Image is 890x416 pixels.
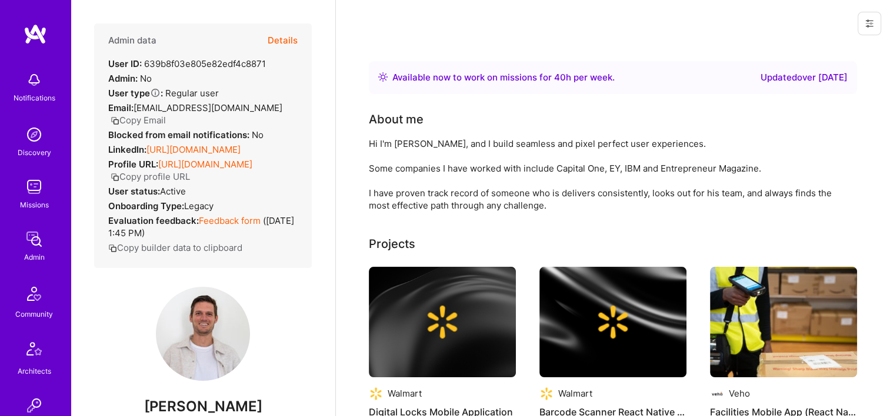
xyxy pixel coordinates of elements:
strong: User status: [108,186,160,197]
img: Company logo [594,303,632,341]
div: Projects [369,235,415,253]
img: admin teamwork [22,227,46,251]
strong: Profile URL: [108,159,158,170]
div: Missions [20,199,49,211]
strong: Onboarding Type: [108,200,184,212]
i: icon Copy [111,116,119,125]
img: Company logo [539,387,554,401]
div: Available now to work on missions for h per week . [392,71,615,85]
div: Architects [18,365,51,377]
button: Copy builder data to clipboard [108,241,242,254]
h4: Admin data [108,35,156,46]
div: Community [15,308,53,320]
img: Company logo [369,387,383,401]
span: legacy [184,200,214,212]
a: [URL][DOMAIN_NAME] [146,144,241,155]
strong: Admin: [108,73,138,84]
img: Facilities Mobile App (React Native) [710,267,857,377]
span: [EMAIL_ADDRESS][DOMAIN_NAME] [134,102,282,113]
div: No [108,72,152,85]
div: About me [369,110,424,128]
button: Copy Email [111,114,166,126]
strong: User type : [108,88,163,99]
img: Availability [378,72,388,82]
button: Details [268,24,298,58]
div: No [108,129,264,141]
button: Copy profile URL [111,170,190,183]
div: Updated over [DATE] [761,71,848,85]
a: Feedback form [199,215,261,226]
img: bell [22,68,46,92]
div: 639b8f03e805e82edf4c8871 [108,58,266,70]
div: Walmart [388,387,422,400]
img: Architects [20,337,48,365]
strong: Email: [108,102,134,113]
div: Notifications [14,92,55,104]
i: icon Copy [111,173,119,182]
i: icon Copy [108,244,117,253]
strong: User ID: [108,58,142,69]
strong: Evaluation feedback: [108,215,199,226]
strong: LinkedIn: [108,144,146,155]
span: 40 [554,72,566,83]
div: Walmart [558,387,592,400]
strong: Blocked from email notifications: [108,129,252,140]
div: Admin [24,251,45,263]
img: Company logo [710,387,724,401]
img: Company logo [424,303,461,341]
span: [PERSON_NAME] [94,398,312,415]
div: Veho [729,387,750,400]
span: Active [160,186,186,197]
img: discovery [22,123,46,146]
img: Community [20,280,48,308]
div: Regular user [108,87,219,99]
img: cover [539,267,686,377]
img: cover [369,267,516,377]
img: User Avatar [156,287,250,381]
a: [URL][DOMAIN_NAME] [158,159,252,170]
div: Discovery [18,146,51,159]
div: ( [DATE] 1:45 PM ) [108,214,298,239]
img: logo [24,24,47,45]
div: Hi I'm [PERSON_NAME], and I build seamless and pixel perfect user experiences. Some companies I h... [369,137,839,212]
i: Help [150,88,161,98]
img: teamwork [22,175,46,199]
